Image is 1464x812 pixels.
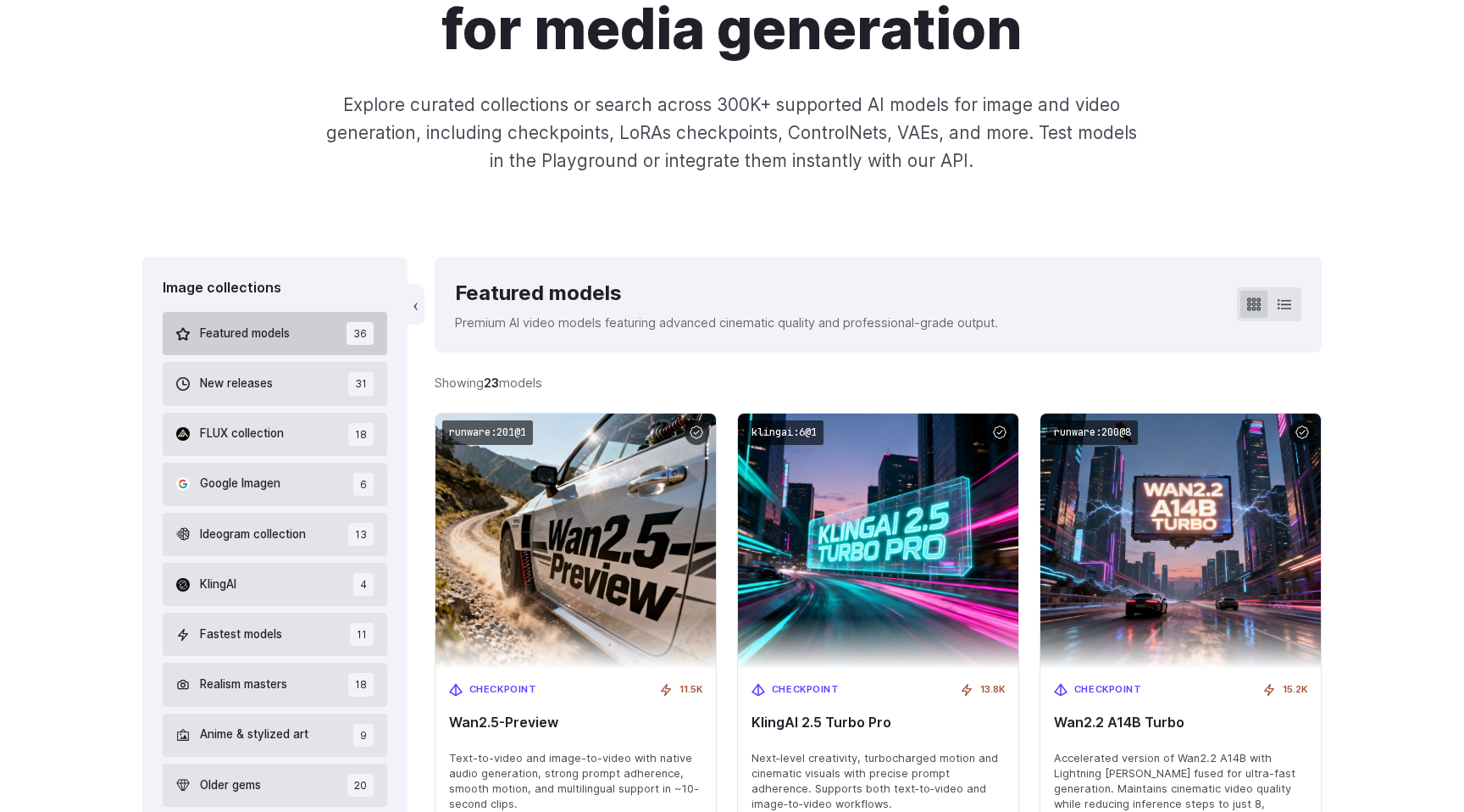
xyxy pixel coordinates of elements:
span: Wan2.5-Preview [449,715,702,731]
span: 36 [347,322,374,345]
span: Realism masters [200,676,287,694]
span: FLUX collection [200,425,284,443]
span: KlingAI [200,576,236,594]
span: 18 [348,423,374,446]
p: Premium AI video models featuring advanced cinematic quality and professional-grade output. [455,313,998,332]
img: Wan2.5-Preview [435,414,716,669]
button: ‹ [408,284,424,325]
span: 11 [350,623,374,646]
span: Anime & stylized art [200,726,308,744]
span: Fastest models [200,626,282,644]
span: Checkpoint [1074,682,1142,698]
span: 11.5K [679,682,702,698]
span: 4 [353,573,374,596]
span: Older gems [200,776,261,795]
span: New releases [200,375,273,393]
span: 15.2K [1283,682,1307,698]
span: Featured models [200,325,290,343]
button: Fastest models 11 [163,613,387,656]
span: Ideogram collection [200,526,306,544]
span: 13.8K [980,682,1005,698]
button: Google Imagen 6 [163,463,387,506]
span: 20 [347,774,374,797]
code: klingai:6@1 [745,420,823,445]
span: Text-to-video and image-to-video with native audio generation, strong prompt adherence, smooth mo... [449,751,702,812]
p: Explore curated collections or search across 300K+ supported AI models for image and video genera... [319,91,1145,175]
span: 13 [348,523,374,546]
span: Next‑level creativity, turbocharged motion and cinematic visuals with precise prompt adherence. S... [751,751,1005,812]
img: Wan2.2 A14B Turbo [1040,414,1321,669]
div: Image collections [163,277,387,299]
button: FLUX collection 18 [163,413,387,456]
code: runware:201@1 [442,420,533,445]
span: 18 [348,673,374,696]
span: Checkpoint [772,682,840,698]
button: Older gems 20 [163,764,387,807]
div: Showing models [435,373,542,392]
span: Wan2.2 A14B Turbo [1054,715,1307,731]
button: KlingAI 4 [163,563,387,606]
span: Google Imagen [200,475,280,493]
span: 6 [353,473,374,496]
button: Featured models 36 [163,312,387,355]
button: Ideogram collection 13 [163,513,387,556]
span: KlingAI 2.5 Turbo Pro [751,715,1005,731]
span: Checkpoint [469,682,537,698]
code: runware:200@8 [1047,420,1138,445]
button: Realism masters 18 [163,663,387,706]
img: KlingAI 2.5 Turbo Pro [738,414,1018,669]
strong: 23 [484,375,499,390]
button: New releases 31 [163,362,387,405]
button: Anime & stylized art 9 [163,714,387,757]
span: 31 [348,372,374,395]
div: Featured models [455,277,998,309]
span: 9 [353,724,374,747]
